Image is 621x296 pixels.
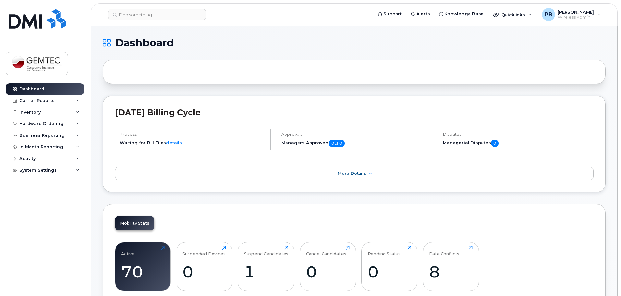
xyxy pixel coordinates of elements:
[121,246,135,256] div: Active
[429,246,473,287] a: Data Conflicts8
[429,246,459,256] div: Data Conflicts
[166,140,182,145] a: details
[329,140,345,147] span: 0 of 0
[338,171,366,176] span: More Details
[182,246,225,256] div: Suspended Devices
[368,246,401,256] div: Pending Status
[121,246,165,287] a: Active70
[491,140,499,147] span: 0
[182,246,226,287] a: Suspended Devices0
[368,246,411,287] a: Pending Status0
[429,262,473,281] div: 8
[121,262,165,281] div: 70
[368,262,411,281] div: 0
[120,140,265,146] li: Waiting for Bill Files
[443,132,594,137] h4: Disputes
[281,132,426,137] h4: Approvals
[120,132,265,137] h4: Process
[115,38,174,48] span: Dashboard
[244,246,288,256] div: Suspend Candidates
[306,246,350,287] a: Cancel Candidates0
[443,140,594,147] h5: Managerial Disputes
[115,108,594,117] h2: [DATE] Billing Cycle
[281,140,426,147] h5: Managers Approved
[182,262,226,281] div: 0
[244,262,288,281] div: 1
[244,246,288,287] a: Suspend Candidates1
[306,262,350,281] div: 0
[306,246,346,256] div: Cancel Candidates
